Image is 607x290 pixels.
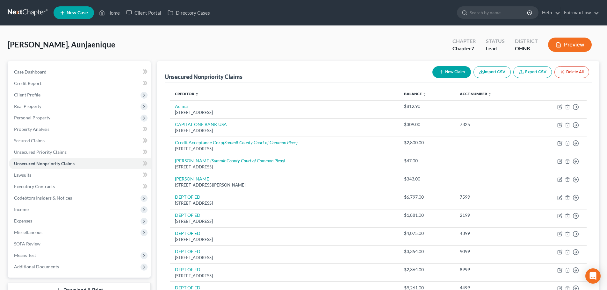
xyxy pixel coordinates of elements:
[14,161,75,166] span: Unsecured Nonpriority Claims
[548,38,592,52] button: Preview
[175,273,394,279] div: [STREET_ADDRESS]
[175,230,200,236] a: DEPT OF ED
[460,91,492,96] a: Acct Number unfold_more
[96,7,123,18] a: Home
[14,252,36,258] span: Means Test
[14,103,41,109] span: Real Property
[14,207,29,212] span: Income
[423,92,426,96] i: unfold_more
[175,146,394,152] div: [STREET_ADDRESS]
[175,212,200,218] a: DEPT OF ED
[488,92,492,96] i: unfold_more
[473,66,511,78] button: Import CSV
[404,103,450,110] div: $812.90
[486,38,505,45] div: Status
[9,146,151,158] a: Unsecured Priority Claims
[14,172,31,178] span: Lawsuits
[452,45,476,52] div: Chapter
[14,241,40,246] span: SOFA Review
[175,249,200,254] a: DEPT OF ED
[195,92,199,96] i: unfold_more
[404,248,450,255] div: $3,354.00
[14,115,50,120] span: Personal Property
[554,66,589,78] button: Delete All
[404,91,426,96] a: Balance unfold_more
[175,182,394,188] div: [STREET_ADDRESS][PERSON_NAME]
[175,194,200,200] a: DEPT OF ED
[67,11,88,15] span: New Case
[460,248,522,255] div: 9099
[452,38,476,45] div: Chapter
[164,7,213,18] a: Directory Cases
[404,212,450,218] div: $1,881.00
[460,230,522,237] div: 4399
[123,7,164,18] a: Client Portal
[175,255,394,261] div: [STREET_ADDRESS]
[9,181,151,192] a: Executory Contracts
[14,69,47,74] span: Case Dashboard
[175,140,298,145] a: Credit Acceptance Corp(Summit County Court of Common Pleas)
[175,122,227,127] a: CAPITAL ONE BANK USA
[9,135,151,146] a: Secured Claims
[14,218,32,223] span: Expenses
[14,184,55,189] span: Executory Contracts
[14,81,41,86] span: Credit Report
[515,45,538,52] div: OHNB
[14,126,49,132] span: Property Analysis
[175,158,285,163] a: [PERSON_NAME](Summit County Court of Common Pleas)
[175,128,394,134] div: [STREET_ADDRESS]
[515,38,538,45] div: District
[223,140,298,145] i: (Summit County Court of Common Pleas)
[9,124,151,135] a: Property Analysis
[210,158,285,163] i: (Summit County Court of Common Pleas)
[175,200,394,206] div: [STREET_ADDRESS]
[175,267,200,272] a: DEPT OF ED
[460,194,522,200] div: 7599
[175,218,394,224] div: [STREET_ADDRESS]
[470,7,528,18] input: Search by name...
[404,266,450,273] div: $2,364.00
[175,103,188,109] a: Acima
[14,264,59,269] span: Additional Documents
[9,169,151,181] a: Lawsuits
[404,139,450,146] div: $2,800.00
[14,195,72,201] span: Codebtors Insiders & Notices
[513,66,552,78] a: Export CSV
[404,158,450,164] div: $47.00
[404,230,450,237] div: $4,075.00
[14,149,67,155] span: Unsecured Priority Claims
[404,121,450,128] div: $309.00
[404,194,450,200] div: $6,797.00
[404,176,450,182] div: $343.00
[9,158,151,169] a: Unsecured Nonpriority Claims
[175,176,210,181] a: [PERSON_NAME]
[9,66,151,78] a: Case Dashboard
[471,45,474,51] span: 7
[165,73,242,81] div: Unsecured Nonpriority Claims
[561,7,599,18] a: Fairmax Law
[460,212,522,218] div: 2199
[8,40,115,49] span: [PERSON_NAME], Aunjaenique
[460,266,522,273] div: 8999
[539,7,560,18] a: Help
[14,138,45,143] span: Secured Claims
[9,78,151,89] a: Credit Report
[175,164,394,170] div: [STREET_ADDRESS]
[9,238,151,250] a: SOFA Review
[175,237,394,243] div: [STREET_ADDRESS]
[486,45,505,52] div: Lead
[460,121,522,128] div: 7325
[14,92,40,97] span: Client Profile
[175,110,394,116] div: [STREET_ADDRESS]
[14,230,42,235] span: Miscellaneous
[432,66,471,78] button: New Claim
[585,268,601,284] div: Open Intercom Messenger
[175,91,199,96] a: Creditor unfold_more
